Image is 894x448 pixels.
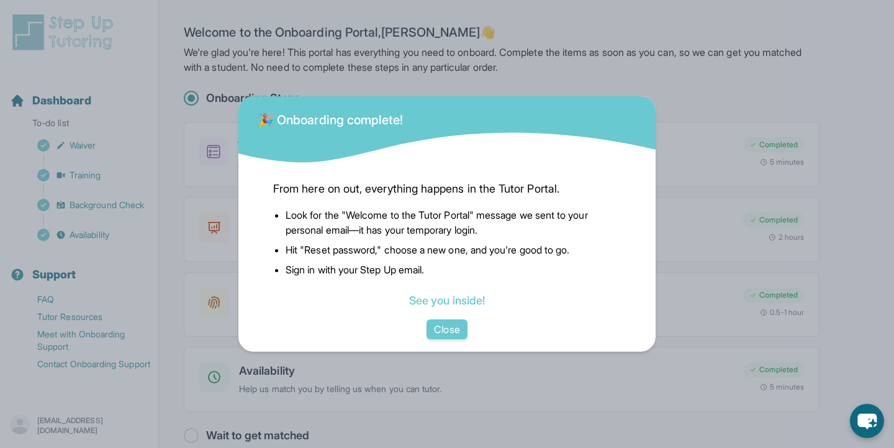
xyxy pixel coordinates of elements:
button: chat-button [850,404,884,438]
button: Close [427,319,467,339]
a: See you inside! [409,294,485,307]
span: From here on out, everything happens in the Tutor Portal. [273,180,621,198]
li: Sign in with your Step Up email. [286,262,621,277]
li: Look for the "Welcome to the Tutor Portal" message we sent to your personal email—it has your tem... [286,208,621,237]
li: Hit "Reset password," choose a new one, and you're good to go. [286,242,621,257]
div: 🎉 Onboarding complete! [258,104,404,129]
